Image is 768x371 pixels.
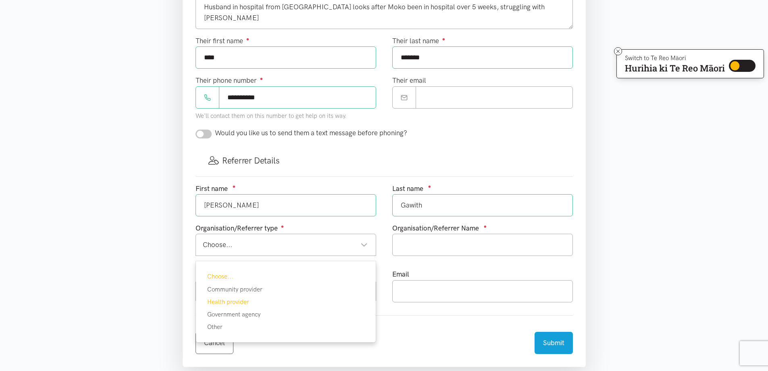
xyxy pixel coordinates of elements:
div: Choose... [203,239,368,250]
span: Would you like us to send them a text message before phoning? [215,129,407,137]
input: Email [416,86,573,109]
input: Phone number [219,86,376,109]
sup: ● [233,183,236,189]
sup: ● [484,223,487,229]
sup: ● [260,75,263,82]
label: Email [392,269,409,280]
sup: ● [428,183,431,189]
label: Their first name [196,36,250,46]
sup: ● [442,36,445,42]
label: Their email [392,75,426,86]
label: Organisation/Referrer Name [392,223,479,234]
label: First name [196,183,228,194]
label: Their phone number [196,75,263,86]
label: Their last name [392,36,445,46]
label: Last name [392,183,423,194]
div: Community provider [196,285,376,294]
sup: ● [246,36,250,42]
div: Choose... [196,272,376,281]
small: We'll contact them on this number to get help on its way. [196,112,347,119]
div: Organisation/Referrer type [196,223,376,234]
button: Submit [535,332,573,354]
div: Government agency [196,310,376,319]
a: Cancel [196,332,233,354]
div: Health provider [196,297,376,307]
sup: ● [281,223,284,229]
p: Hurihia ki Te Reo Māori [625,65,725,72]
div: Other [196,322,376,332]
p: Switch to Te Reo Māori [625,56,725,61]
h3: Referrer Details [208,155,560,166]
